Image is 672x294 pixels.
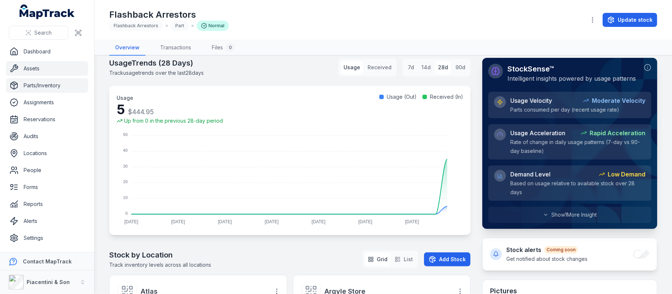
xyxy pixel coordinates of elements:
div: Normal [197,21,229,31]
tspan: 20 [123,180,128,184]
tspan: 0 [125,211,128,216]
a: Forms [6,180,88,195]
button: Received [365,61,394,74]
tspan: [DATE] [124,219,138,224]
div: Part [171,21,189,31]
span: Rate of change in daily usage patterns (7-day vs 90-day baseline) [510,139,640,154]
a: Transactions [154,40,197,56]
span: Track inventory levels across all locations [109,262,211,268]
a: Reservations [6,112,88,127]
span: Up from 0 in the previous 28-day period [124,117,223,125]
div: 5 [117,102,223,117]
tspan: 40 [123,148,128,153]
span: Demand Level [510,170,551,179]
span: Flashback Arrestors [114,23,158,28]
a: Files0 [206,40,241,56]
button: 28d [435,61,451,74]
button: Usage [341,61,363,74]
span: Usage Velocity [510,96,552,105]
a: Assets [6,61,88,76]
h2: Stock by Location [109,250,211,260]
a: Overview [109,40,145,56]
a: Settings [6,231,88,245]
strong: Piacentini & Son [27,279,70,285]
div: 0 [226,43,235,52]
span: Get notified about stock changes [506,256,587,262]
span: Show 1 More Insight [552,211,597,218]
tspan: [DATE] [405,219,419,224]
strong: Low Demand [608,170,645,179]
a: Dashboard [6,44,88,59]
tspan: [DATE] [311,219,325,224]
button: Add Stock [424,252,471,266]
strong: Rapid Acceleration [590,129,645,137]
span: Intelligent insights powered by usage patterns [507,75,636,82]
span: Received (In) [430,93,463,101]
button: 90d [452,61,468,74]
a: MapTrack [20,4,75,19]
div: Coming soon [544,246,578,253]
a: Reports [6,197,88,211]
h2: StockSense™ [507,64,636,74]
button: 7d [405,61,417,74]
a: People [6,163,88,178]
span: Track usage trends over the last 28 days [109,70,204,76]
tspan: 50 [123,133,128,137]
tspan: 10 [123,195,128,200]
tspan: 30 [123,164,128,168]
strong: Contact MapTrack [23,258,72,265]
span: Usage Acceleration [510,129,565,137]
a: Locations [6,146,88,161]
tspan: [DATE] [358,219,372,224]
tspan: [DATE] [171,219,185,224]
tspan: [DATE] [218,219,232,224]
button: List [392,253,416,266]
a: Parts/Inventory [6,78,88,93]
h4: Stock alerts [506,245,587,254]
button: Search [9,26,68,40]
a: Audits [6,129,88,144]
h1: Flashback Arrestors [109,9,229,21]
span: Search [34,29,52,36]
button: 14d [418,61,434,74]
a: Alerts [6,214,88,228]
span: Usage [117,95,133,101]
button: Show1More Insight [488,207,651,223]
button: Grid [365,253,390,266]
button: Update stock [603,13,657,27]
a: Assignments [6,95,88,110]
span: $444.95 [128,108,154,116]
h2: Usage Trends ( 28 Days) [109,58,204,68]
tspan: [DATE] [265,219,279,224]
span: Based on usage relative to available stock over 28 days [510,180,635,195]
span: Parts consumed per day (recent usage rate) [510,106,619,113]
span: Usage (Out) [387,93,417,101]
strong: Moderate Velocity [592,96,645,105]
